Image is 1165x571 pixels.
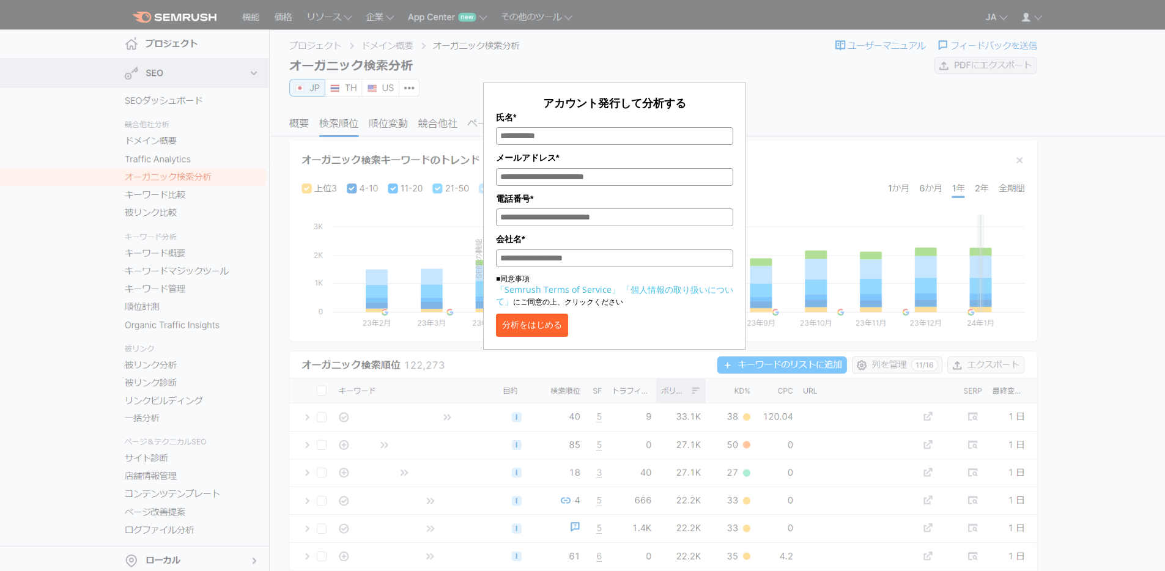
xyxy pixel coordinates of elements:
span: アカウント発行して分析する [543,95,686,110]
a: 「個人情報の取り扱いについて」 [496,284,733,307]
button: 分析をはじめる [496,314,568,337]
label: 電話番号* [496,192,733,205]
label: メールアドレス* [496,151,733,164]
a: 「Semrush Terms of Service」 [496,284,620,295]
p: ■同意事項 にご同意の上、クリックください [496,273,733,308]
